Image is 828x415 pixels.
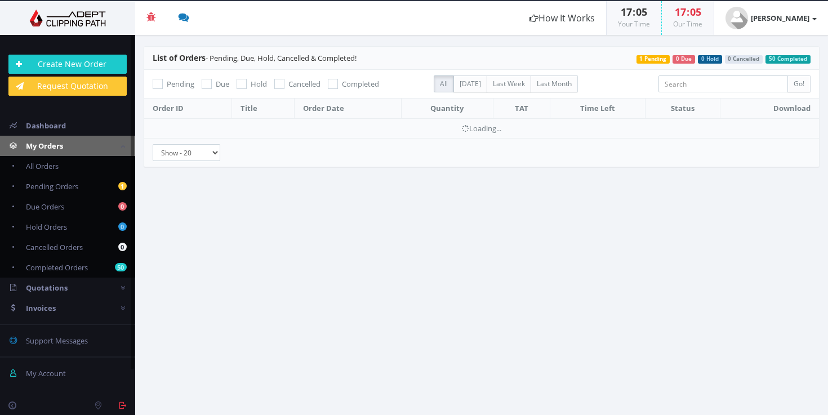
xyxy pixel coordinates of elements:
span: Quotations [26,283,68,293]
span: Invoices [26,303,56,313]
span: Due [216,79,229,89]
span: My Orders [26,141,63,151]
span: 17 [621,5,632,19]
span: Completed [342,79,379,89]
span: : [632,5,636,19]
span: 05 [690,5,701,19]
span: Cancelled [288,79,320,89]
label: Last Month [531,75,578,92]
span: All Orders [26,161,59,171]
span: - Pending, Due, Hold, Cancelled & Completed! [153,53,357,63]
strong: [PERSON_NAME] [751,13,809,23]
a: [PERSON_NAME] [714,1,828,35]
span: 0 Hold [698,55,722,64]
span: 17 [675,5,686,19]
img: Adept Graphics [8,10,127,26]
span: : [686,5,690,19]
label: [DATE] [453,75,487,92]
span: 0 Due [673,55,695,64]
span: Cancelled Orders [26,242,83,252]
span: Quantity [430,103,464,113]
td: Loading... [144,118,819,138]
span: My Account [26,368,66,378]
a: How It Works [518,1,606,35]
span: 05 [636,5,647,19]
input: Search [658,75,788,92]
span: Dashboard [26,121,66,131]
th: Time Left [550,99,645,119]
span: Completed Orders [26,262,88,273]
img: user_default.jpg [725,7,748,29]
span: 1 Pending [636,55,670,64]
th: Download [720,99,819,119]
b: 0 [118,243,127,251]
b: 0 [118,202,127,211]
b: 50 [115,263,127,271]
th: Title [232,99,295,119]
span: Hold [251,79,267,89]
th: Status [645,99,720,119]
th: Order ID [144,99,232,119]
label: Last Week [487,75,531,92]
span: Pending Orders [26,181,78,191]
b: 0 [118,222,127,231]
span: List of Orders [153,52,206,63]
span: 0 Cancelled [725,55,763,64]
th: Order Date [295,99,401,119]
a: Request Quotation [8,77,127,96]
b: 1 [118,182,127,190]
span: Due Orders [26,202,64,212]
th: TAT [493,99,550,119]
a: Create New Order [8,55,127,74]
small: Your Time [618,19,650,29]
label: All [434,75,454,92]
span: 50 Completed [765,55,811,64]
span: Pending [167,79,194,89]
small: Our Time [673,19,702,29]
input: Go! [787,75,811,92]
span: Hold Orders [26,222,67,232]
span: Support Messages [26,336,88,346]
